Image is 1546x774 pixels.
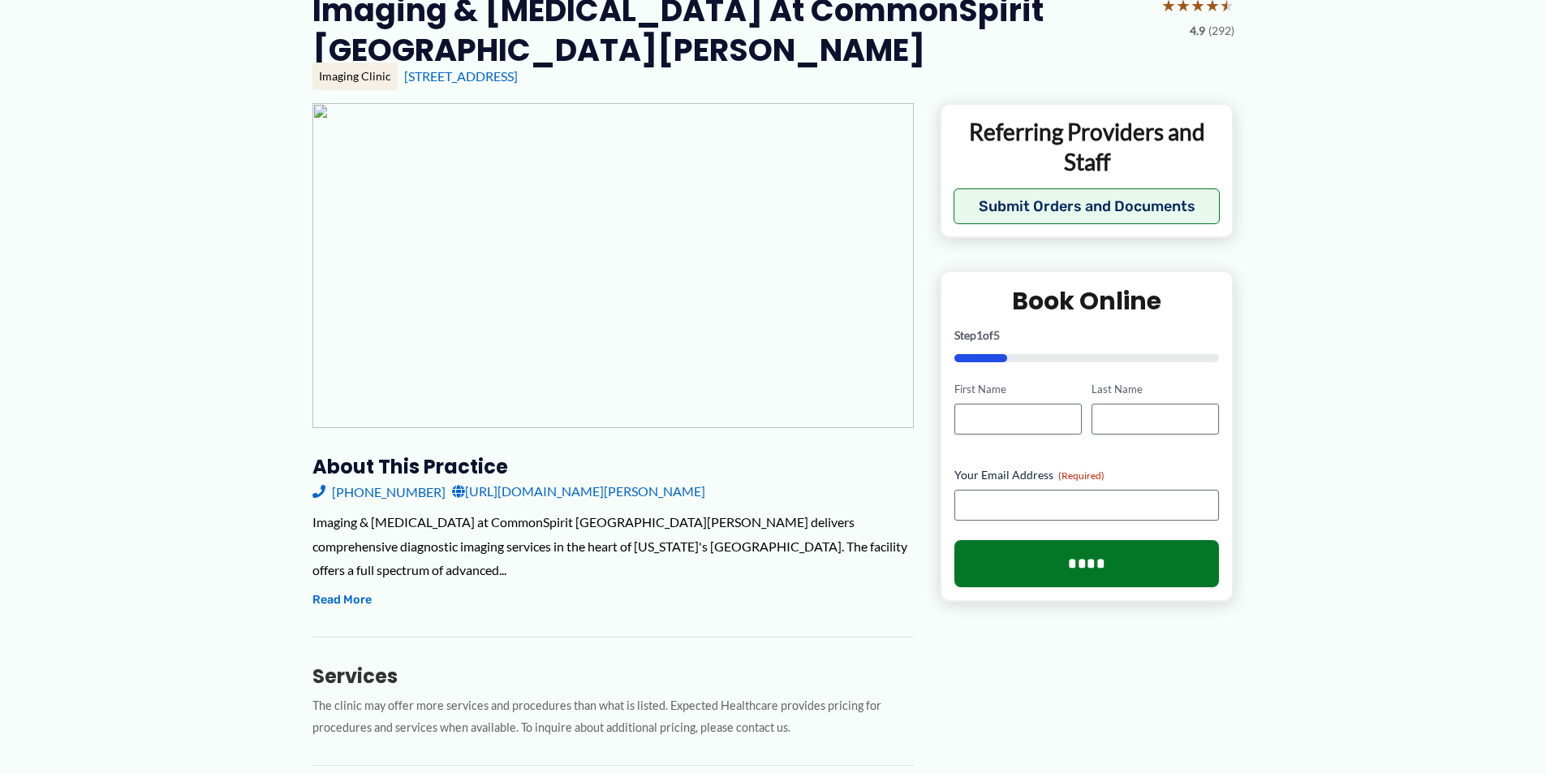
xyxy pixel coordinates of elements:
div: Imaging & [MEDICAL_DATA] at CommonSpirit [GEOGRAPHIC_DATA][PERSON_NAME] delivers comprehensive di... [312,510,914,582]
button: Submit Orders and Documents [954,188,1221,224]
h3: About this practice [312,454,914,479]
span: (292) [1208,20,1234,41]
a: [PHONE_NUMBER] [312,479,446,504]
span: 4.9 [1190,20,1205,41]
p: Step of [954,330,1220,341]
label: Last Name [1092,382,1219,397]
a: [STREET_ADDRESS] [404,68,518,84]
label: Your Email Address [954,467,1220,483]
button: Read More [312,590,372,610]
span: 1 [976,328,983,342]
span: 5 [993,328,1000,342]
label: First Name [954,382,1082,397]
h3: Services [312,664,914,689]
a: [URL][DOMAIN_NAME][PERSON_NAME] [452,479,705,504]
p: Referring Providers and Staff [954,117,1221,176]
h2: Book Online [954,285,1220,317]
div: Imaging Clinic [312,63,398,90]
span: (Required) [1058,469,1105,482]
p: The clinic may offer more services and procedures than what is listed. Expected Healthcare provid... [312,695,914,739]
